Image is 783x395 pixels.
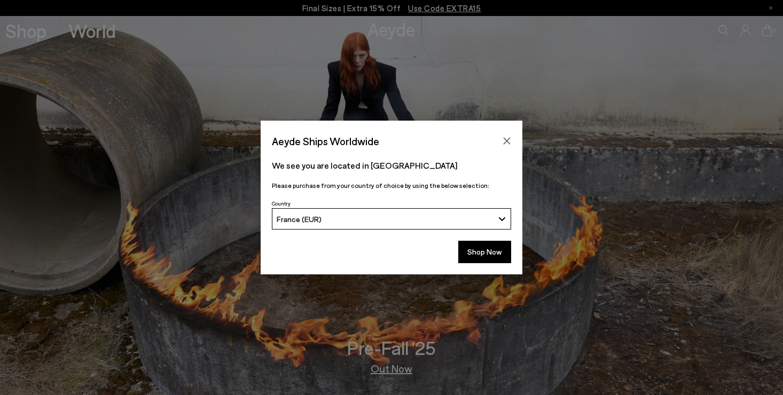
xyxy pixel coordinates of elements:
span: France (EUR) [277,215,322,224]
p: We see you are located in [GEOGRAPHIC_DATA] [272,159,511,172]
button: Shop Now [458,241,511,263]
button: Close [499,133,515,149]
span: Country [272,200,291,207]
p: Please purchase from your country of choice by using the below selection: [272,180,511,191]
span: Aeyde Ships Worldwide [272,132,379,151]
